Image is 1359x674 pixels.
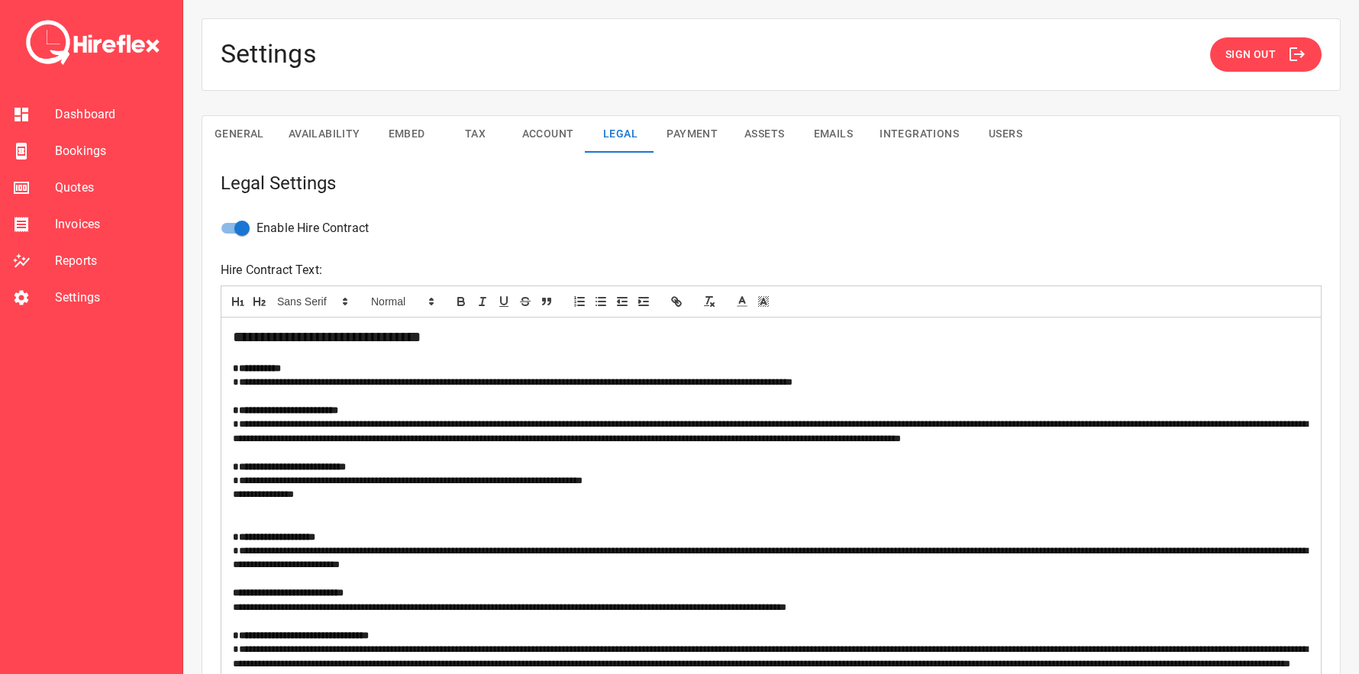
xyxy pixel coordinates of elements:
button: Integrations [867,116,971,153]
h5: Legal Settings [221,171,1322,195]
span: Reports [55,252,170,270]
button: Tax [441,116,510,153]
button: Payment [654,116,730,153]
button: Legal [586,116,654,153]
span: Sign Out [1225,45,1276,64]
span: Enable Hire Contract [257,219,369,237]
button: Embed [373,116,441,153]
span: Bookings [55,142,170,160]
span: Invoices [55,215,170,234]
h4: Settings [221,38,317,70]
button: Sign Out [1210,37,1322,72]
p: Hire Contract Text: [221,261,1322,279]
button: Availability [276,116,373,153]
button: Account [510,116,586,153]
button: Users [971,116,1040,153]
button: Emails [799,116,867,153]
button: Assets [730,116,799,153]
span: Quotes [55,179,170,197]
span: Dashboard [55,105,170,124]
span: Settings [55,289,170,307]
button: General [202,116,276,153]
